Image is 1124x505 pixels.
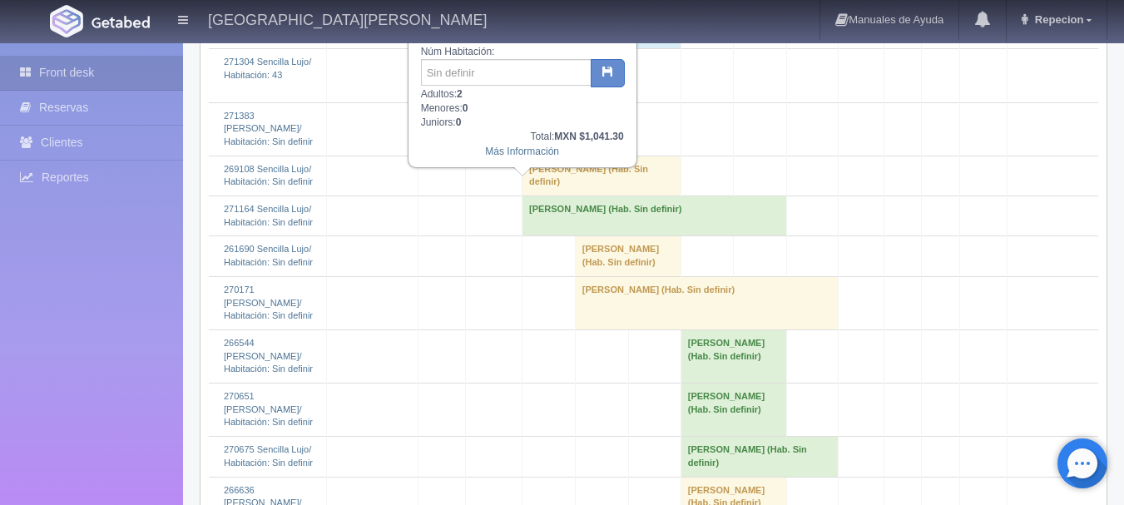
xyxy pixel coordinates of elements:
a: 269108 Sencilla Lujo/Habitación: Sin definir [224,164,313,187]
a: 270651 [PERSON_NAME]/Habitación: Sin definir [224,391,313,427]
a: 271383 [PERSON_NAME]/Habitación: Sin definir [224,111,313,146]
h4: [GEOGRAPHIC_DATA][PERSON_NAME] [208,8,487,29]
a: Más Información [485,146,559,157]
input: Sin definir [421,59,592,86]
td: [PERSON_NAME] (Hab. Sin definir) [681,329,786,383]
td: [PERSON_NAME] (Hab. Sin definir) [681,437,838,477]
a: 270675 Sencilla Lujo/Habitación: Sin definir [224,444,313,468]
div: Total: [421,130,624,144]
img: Getabed [92,16,150,28]
td: [PERSON_NAME] (Hab. Sin definir) [522,196,787,236]
b: 0 [463,102,468,114]
td: [PERSON_NAME] (Hab. Sin definir) [681,384,786,437]
a: 271304 Sencilla Lujo/Habitación: 43 [224,57,311,80]
b: 0 [456,116,462,128]
td: [PERSON_NAME] (Hab. Sin definir) [522,156,681,196]
img: Getabed [50,5,83,37]
td: [PERSON_NAME] (Hab. Sin definir) [575,276,838,329]
a: 271164 Sencilla Lujo/Habitación: Sin definir [224,204,313,227]
b: 2 [457,88,463,100]
td: [PERSON_NAME] (Hab. Sin definir) [575,236,681,276]
span: Repecion [1031,13,1084,26]
a: 261690 Sencilla Lujo/Habitación: Sin definir [224,244,313,267]
a: 266544 [PERSON_NAME]/Habitación: Sin definir [224,338,313,374]
a: 270171 [PERSON_NAME]/Habitación: Sin definir [224,285,313,320]
b: MXN $1,041.30 [554,131,623,142]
